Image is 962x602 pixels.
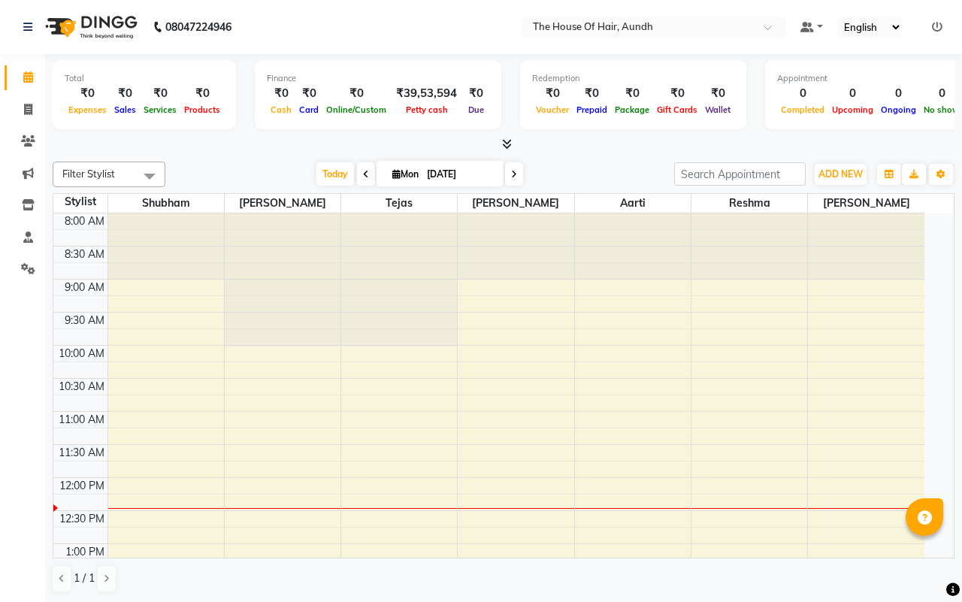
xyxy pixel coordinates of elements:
div: 8:30 AM [62,247,107,262]
div: Redemption [532,72,734,85]
div: ₹0 [701,85,734,102]
span: Completed [777,104,828,115]
div: ₹0 [140,85,180,102]
div: ₹0 [573,85,611,102]
div: 9:00 AM [62,280,107,295]
span: Reshma [691,194,807,213]
div: ₹0 [267,85,295,102]
div: ₹0 [322,85,390,102]
span: Mon [389,168,422,180]
span: Package [611,104,653,115]
span: Filter Stylist [62,168,115,180]
div: 9:30 AM [62,313,107,328]
div: 10:00 AM [56,346,107,362]
span: Shubham [108,194,224,213]
b: 08047224946 [165,6,231,48]
div: ₹0 [65,85,110,102]
span: [PERSON_NAME] [808,194,924,213]
div: ₹0 [653,85,701,102]
div: 11:30 AM [56,445,107,461]
span: [PERSON_NAME] [225,194,340,213]
span: Tejas [341,194,457,213]
div: Finance [267,72,489,85]
span: Expenses [65,104,110,115]
div: 12:30 PM [56,511,107,527]
span: Wallet [701,104,734,115]
div: 10:30 AM [56,379,107,395]
div: Stylist [53,194,107,210]
span: Cash [267,104,295,115]
span: Services [140,104,180,115]
div: ₹39,53,594 [390,85,463,102]
div: 0 [828,85,877,102]
span: Upcoming [828,104,877,115]
span: Prepaid [573,104,611,115]
span: Petty cash [402,104,452,115]
span: ADD NEW [818,168,863,180]
input: Search Appointment [674,162,806,186]
span: Voucher [532,104,573,115]
div: ₹0 [110,85,140,102]
span: [PERSON_NAME] [458,194,573,213]
div: ₹0 [611,85,653,102]
div: 0 [777,85,828,102]
span: Card [295,104,322,115]
span: 1 / 1 [74,570,95,586]
span: Online/Custom [322,104,390,115]
div: 11:00 AM [56,412,107,428]
button: ADD NEW [815,164,867,185]
span: Due [464,104,488,115]
div: 0 [877,85,920,102]
span: Ongoing [877,104,920,115]
span: Products [180,104,224,115]
span: Sales [110,104,140,115]
img: logo [38,6,141,48]
span: Today [316,162,354,186]
div: ₹0 [532,85,573,102]
span: Aarti [575,194,691,213]
iframe: chat widget [899,542,947,587]
span: Gift Cards [653,104,701,115]
input: 2025-09-01 [422,163,498,186]
div: 12:00 PM [56,478,107,494]
div: ₹0 [463,85,489,102]
div: 8:00 AM [62,213,107,229]
div: ₹0 [295,85,322,102]
div: ₹0 [180,85,224,102]
div: Total [65,72,224,85]
div: 1:00 PM [62,544,107,560]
